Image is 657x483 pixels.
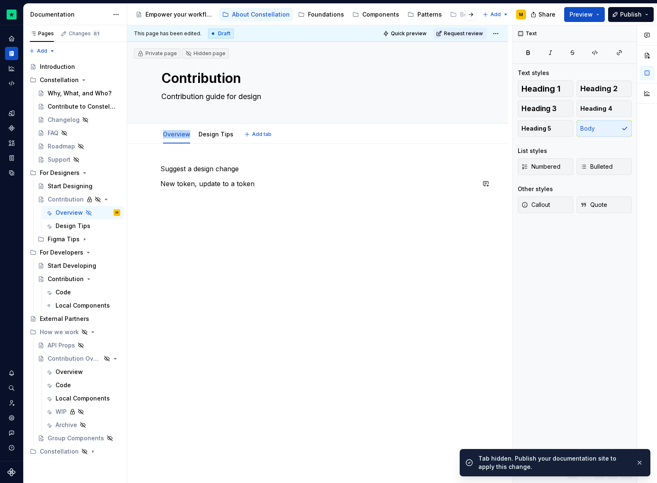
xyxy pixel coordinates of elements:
div: Overview [56,368,83,376]
div: Invite team [5,396,18,410]
div: Support [48,155,70,164]
span: Preview [570,10,593,19]
a: Overview [42,365,124,379]
a: Design Tips [199,131,233,138]
div: Constellation [40,447,79,456]
div: Start Designing [48,182,92,190]
a: Components [349,8,402,21]
a: FAQ [34,126,124,140]
div: Local Components [56,394,110,403]
div: Tab hidden. Publish your documentation site to apply this change. [478,454,629,471]
a: Design Tips [42,219,124,233]
div: Storybook stories [5,151,18,165]
a: Best Practices [447,8,514,21]
a: Contribution [34,193,124,206]
div: Local Components [56,301,110,310]
div: WIP [56,408,67,416]
p: New token, update to a token [160,179,475,189]
div: Group Components [48,434,104,442]
div: Draft [208,29,234,39]
a: Contribute to Constellation [34,100,124,113]
p: Suggest a design change [160,164,475,174]
div: Why, What, and Who? [48,89,112,97]
span: Quick preview [391,30,427,37]
div: Code [56,288,71,296]
a: Data sources [5,166,18,180]
div: Other styles [518,185,553,193]
span: Add [490,11,501,18]
div: Constellation [40,76,79,84]
a: Local Components [42,392,124,405]
svg: Supernova Logo [7,468,16,476]
div: FAQ [48,129,58,137]
button: Add tab [242,129,275,140]
a: Documentation [5,47,18,60]
a: API Props [34,339,124,352]
div: Components [362,10,399,19]
div: Constellation [27,445,124,458]
div: Roadmap [48,142,75,150]
span: Heading 2 [580,85,618,93]
button: Callout [518,197,573,213]
div: Start Developing [48,262,96,270]
button: Heading 1 [518,80,573,97]
div: M [519,11,523,18]
div: Foundations [308,10,344,19]
img: d602db7a-5e75-4dfe-a0a4-4b8163c7bad2.png [7,10,17,19]
span: Request review [444,30,483,37]
a: Code automation [5,77,18,90]
div: Contribution [48,195,84,204]
button: Heading 2 [577,80,632,97]
div: M [116,209,118,217]
div: Documentation [30,10,109,19]
div: Figma Tips [48,235,80,243]
span: Bulleted [580,163,613,171]
div: For Designers [27,166,124,180]
a: Archive [42,418,124,432]
a: Local Components [42,299,124,312]
a: Changelog [34,113,124,126]
span: Quote [580,201,607,209]
a: Overview [163,131,190,138]
textarea: Contribution [160,68,473,88]
a: WIP [42,405,124,418]
div: Code [56,381,71,389]
button: Quick preview [381,28,430,39]
span: This page has been edited. [134,30,201,37]
span: Publish [620,10,642,19]
div: Patterns [417,10,442,19]
div: Hidden page [185,50,225,57]
a: OverviewM [42,206,124,219]
a: Assets [5,136,18,150]
div: External Partners [40,315,89,323]
span: Heading 5 [521,124,551,133]
div: Changelog [48,116,80,124]
a: Settings [5,411,18,425]
button: Search ⌘K [5,381,18,395]
span: Add tab [252,131,272,138]
button: Quote [577,197,632,213]
a: Home [5,32,18,45]
div: Overview [56,209,83,217]
div: Pages [30,30,54,37]
span: Share [538,10,555,19]
a: Introduction [27,60,124,73]
div: Page tree [132,6,478,23]
a: Start Developing [34,259,124,272]
button: Heading 4 [577,100,632,117]
span: 61 [92,30,100,37]
div: How we work [27,325,124,339]
a: Components [5,121,18,135]
div: For Developers [40,248,83,257]
div: Contribution Overview [48,354,101,363]
div: Contribution [48,275,84,283]
span: Heading 3 [521,104,557,113]
a: Design tokens [5,107,18,120]
span: Callout [521,201,550,209]
div: Overview [160,125,194,143]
